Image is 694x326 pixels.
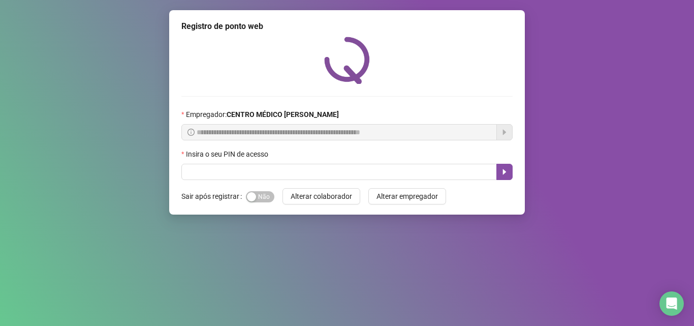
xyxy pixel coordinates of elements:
[291,191,352,202] span: Alterar colaborador
[659,291,684,316] div: Open Intercom Messenger
[282,188,360,204] button: Alterar colaborador
[181,188,246,204] label: Sair após registrar
[181,20,513,33] div: Registro de ponto web
[368,188,446,204] button: Alterar empregador
[500,168,509,176] span: caret-right
[181,149,275,160] label: Insira o seu PIN de acesso
[376,191,438,202] span: Alterar empregador
[187,129,195,136] span: info-circle
[227,110,339,118] strong: CENTRO MÉDICO [PERSON_NAME]
[324,37,370,84] img: QRPoint
[186,109,339,120] span: Empregador :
